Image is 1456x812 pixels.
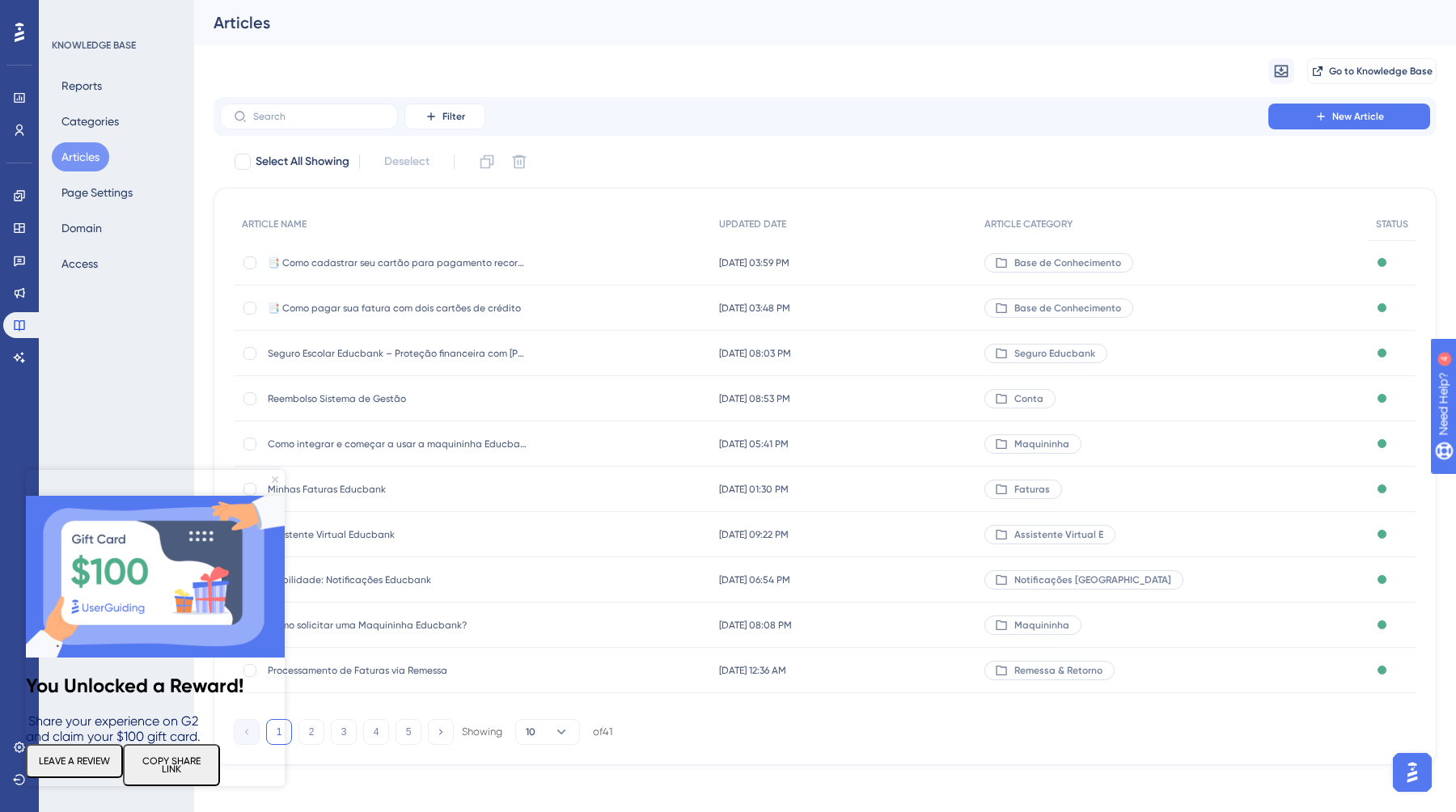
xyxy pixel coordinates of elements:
[719,619,792,632] span: [DATE] 08:08 PM
[1376,218,1408,230] span: STATUS
[268,483,527,496] span: Minhas Faturas Educbank
[1014,573,1171,586] span: Notificações [GEOGRAPHIC_DATA]
[719,218,786,230] span: UPDATED DATE
[268,528,527,541] span: Assistente Virtual Educbank
[526,725,535,738] span: 10
[515,719,580,745] button: 10
[268,302,527,315] span: 📑 Como pagar sua fatura com dois cartões de crédito
[1014,392,1043,405] span: Conta
[593,725,612,739] div: of 41
[1014,302,1121,315] span: Base de Conhecimento
[1307,58,1437,84] button: Go to Knowledge Base
[2,243,172,259] span: Share your experience on G2
[719,256,789,269] span: [DATE] 03:59 PM
[1014,483,1050,496] span: Faturas
[268,392,527,405] span: Reembolso Sistema de Gestão
[52,107,129,136] button: Categories
[370,147,444,176] button: Deselect
[363,719,389,745] button: 4
[268,619,527,632] span: Como solicitar uma Maquininha Educbank?
[1332,110,1384,123] span: New Article
[719,528,789,541] span: [DATE] 09:22 PM
[1014,347,1095,360] span: Seguro Educbank
[396,719,421,745] button: 5
[1014,528,1103,541] span: Assistente Virtual E
[1014,619,1069,632] span: Maquininha
[38,4,101,23] span: Need Help?
[1014,256,1121,269] span: Base de Conhecimento
[719,347,791,360] span: [DATE] 08:03 PM
[719,483,789,496] span: [DATE] 01:30 PM
[719,302,790,315] span: [DATE] 03:48 PM
[256,152,349,171] span: Select All Showing
[719,392,790,405] span: [DATE] 08:53 PM
[242,218,307,230] span: ARTICLE NAME
[384,152,430,171] span: Deselect
[52,249,108,278] button: Access
[1014,664,1103,677] span: Remessa & Retorno
[442,110,465,123] span: Filter
[97,274,194,316] button: COPY SHARE LINK
[268,256,527,269] span: 📑 Como cadastrar seu cartão para pagamento recorrente
[1014,438,1069,450] span: Maquininha
[52,178,142,207] button: Page Settings
[268,438,527,450] span: Como integrar e começar a usar a maquininha Educbank (Sunmi P2)
[1268,104,1430,129] button: New Article
[719,438,789,450] span: [DATE] 05:41 PM
[52,39,136,52] div: KNOWLEDGE BASE
[462,725,502,739] div: Showing
[253,111,384,122] input: Search
[52,71,112,100] button: Reports
[52,142,109,171] button: Articles
[52,214,112,243] button: Domain
[331,719,357,745] button: 3
[112,8,117,21] div: 4
[268,664,527,677] span: Processamento de Faturas via Remessa
[214,11,1396,34] div: Articles
[404,104,485,129] button: Filter
[268,573,527,586] span: Visibilidade: Notificações Educbank
[719,573,790,586] span: [DATE] 06:54 PM
[719,664,786,677] span: [DATE] 12:36 AM
[1329,65,1433,78] span: Go to Knowledge Base
[268,347,527,360] span: Seguro Escolar Educbank – Proteção financeira com [PERSON_NAME]
[984,218,1073,230] span: ARTICLE CATEGORY
[1388,748,1437,797] iframe: UserGuiding AI Assistant Launcher
[298,719,324,745] button: 2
